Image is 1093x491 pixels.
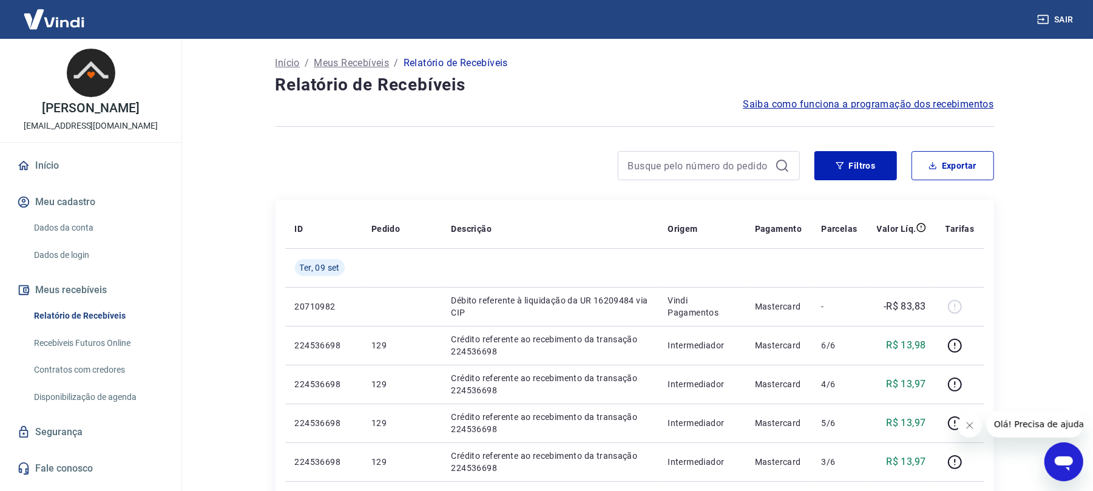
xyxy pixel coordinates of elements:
[821,456,857,468] p: 3/6
[15,419,167,445] a: Segurança
[743,97,994,112] a: Saiba como funciona a programação dos recebimentos
[821,223,857,235] p: Parcelas
[821,300,857,313] p: -
[821,378,857,390] p: 4/6
[276,73,994,97] h4: Relatório de Recebíveis
[29,303,167,328] a: Relatório de Recebíveis
[755,417,802,429] p: Mastercard
[371,223,400,235] p: Pedido
[300,262,340,274] span: Ter, 09 set
[29,215,167,240] a: Dados da conta
[668,223,697,235] p: Origem
[755,223,802,235] p: Pagamento
[886,338,925,353] p: R$ 13,98
[886,377,925,391] p: R$ 13,97
[276,56,300,70] a: Início
[29,357,167,382] a: Contratos com credores
[821,339,857,351] p: 6/6
[755,378,802,390] p: Mastercard
[295,339,352,351] p: 224536698
[29,385,167,410] a: Disponibilização de agenda
[15,1,93,38] img: Vindi
[295,223,303,235] p: ID
[668,378,735,390] p: Intermediador
[755,339,802,351] p: Mastercard
[958,413,982,438] iframe: Fechar mensagem
[404,56,508,70] p: Relatório de Recebíveis
[884,299,926,314] p: -R$ 83,83
[7,8,102,18] span: Olá! Precisa de ajuda?
[814,151,897,180] button: Filtros
[668,456,735,468] p: Intermediador
[451,223,492,235] p: Descrição
[15,455,167,482] a: Fale conosco
[668,417,735,429] p: Intermediador
[877,223,916,235] p: Valor Líq.
[628,157,770,175] input: Busque pelo número do pedido
[394,56,398,70] p: /
[67,49,115,97] img: b4944791-93a3-4716-b35c-579ca609a3d3.jpeg
[29,243,167,268] a: Dados de login
[15,189,167,215] button: Meu cadastro
[371,378,432,390] p: 129
[886,416,925,430] p: R$ 13,97
[946,223,975,235] p: Tarifas
[15,152,167,179] a: Início
[295,456,352,468] p: 224536698
[29,331,167,356] a: Recebíveis Futuros Online
[42,102,139,115] p: [PERSON_NAME]
[1044,442,1083,481] iframe: Botão para abrir a janela de mensagens
[295,417,352,429] p: 224536698
[371,339,432,351] p: 129
[451,450,648,474] p: Crédito referente ao recebimento da transação 224536698
[755,456,802,468] p: Mastercard
[886,455,925,469] p: R$ 13,97
[451,411,648,435] p: Crédito referente ao recebimento da transação 224536698
[24,120,158,132] p: [EMAIL_ADDRESS][DOMAIN_NAME]
[451,372,648,396] p: Crédito referente ao recebimento da transação 224536698
[987,411,1083,438] iframe: Mensagem da empresa
[821,417,857,429] p: 5/6
[912,151,994,180] button: Exportar
[668,339,735,351] p: Intermediador
[314,56,389,70] a: Meus Recebíveis
[451,333,648,357] p: Crédito referente ao recebimento da transação 224536698
[451,294,648,319] p: Débito referente à liquidação da UR 16209484 via CIP
[371,456,432,468] p: 129
[668,294,735,319] p: Vindi Pagamentos
[295,378,352,390] p: 224536698
[295,300,352,313] p: 20710982
[1035,8,1078,31] button: Sair
[15,277,167,303] button: Meus recebíveis
[755,300,802,313] p: Mastercard
[305,56,309,70] p: /
[371,417,432,429] p: 129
